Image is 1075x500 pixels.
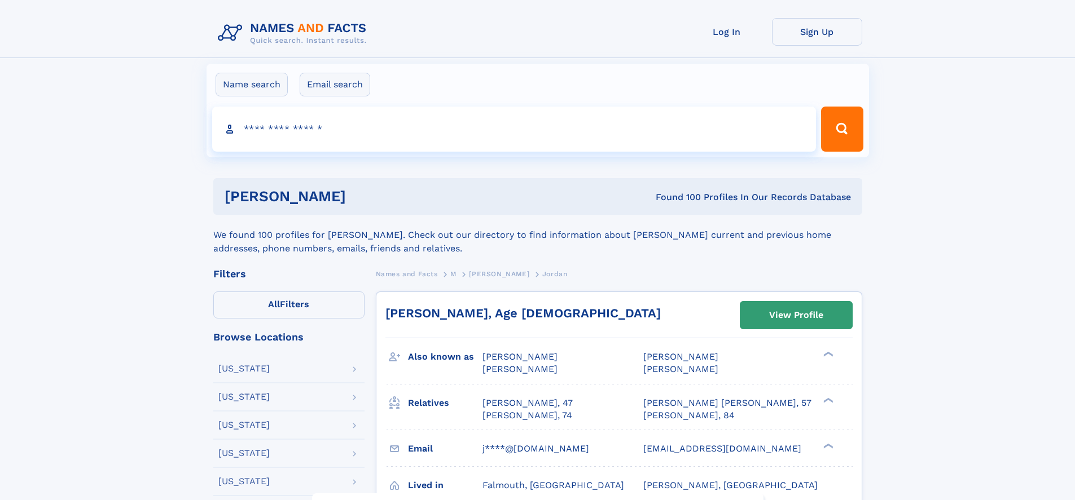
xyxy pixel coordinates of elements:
[482,480,624,490] span: Falmouth, [GEOGRAPHIC_DATA]
[482,409,572,422] a: [PERSON_NAME], 74
[821,107,863,152] button: Search Button
[218,449,270,458] div: [US_STATE]
[408,439,482,458] h3: Email
[212,107,817,152] input: search input
[643,364,718,374] span: [PERSON_NAME]
[643,351,718,362] span: [PERSON_NAME]
[542,270,568,278] span: Jordan
[482,397,573,409] a: [PERSON_NAME], 47
[213,332,365,342] div: Browse Locations
[218,364,270,373] div: [US_STATE]
[218,421,270,430] div: [US_STATE]
[643,443,801,454] span: [EMAIL_ADDRESS][DOMAIN_NAME]
[469,270,529,278] span: [PERSON_NAME]
[408,393,482,413] h3: Relatives
[450,270,457,278] span: M
[213,215,862,255] div: We found 100 profiles for [PERSON_NAME]. Check out our directory to find information about [PERSO...
[408,347,482,366] h3: Also known as
[300,73,370,96] label: Email search
[408,476,482,495] h3: Lived in
[643,480,818,490] span: [PERSON_NAME], [GEOGRAPHIC_DATA]
[820,396,834,404] div: ❯
[769,302,823,328] div: View Profile
[268,299,280,309] span: All
[376,267,438,281] a: Names and Facts
[820,351,834,358] div: ❯
[469,267,529,281] a: [PERSON_NAME]
[225,189,501,203] h1: [PERSON_NAME]
[643,397,811,409] a: [PERSON_NAME] [PERSON_NAME], 57
[772,18,862,46] a: Sign Up
[501,191,851,203] div: Found 100 Profiles In Our Records Database
[482,351,558,362] span: [PERSON_NAME]
[385,306,661,320] a: [PERSON_NAME], Age [DEMOGRAPHIC_DATA]
[218,477,270,486] div: [US_STATE]
[682,18,772,46] a: Log In
[643,409,735,422] a: [PERSON_NAME], 84
[216,73,288,96] label: Name search
[213,291,365,318] label: Filters
[218,392,270,401] div: [US_STATE]
[740,302,852,329] a: View Profile
[213,269,365,279] div: Filters
[482,364,558,374] span: [PERSON_NAME]
[213,18,376,48] img: Logo Names and Facts
[820,442,834,449] div: ❯
[450,267,457,281] a: M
